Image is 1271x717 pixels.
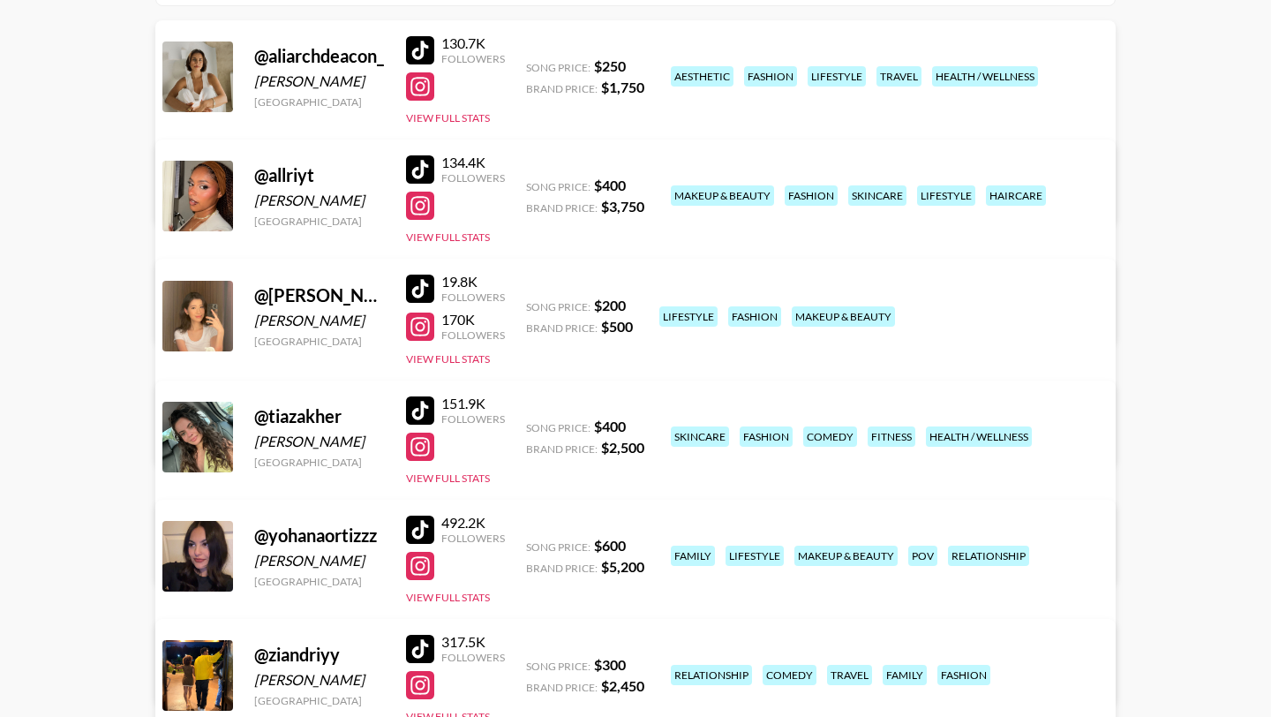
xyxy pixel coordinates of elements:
[254,45,385,67] div: @ aliarchdeacon_
[986,185,1046,206] div: haircare
[441,311,505,328] div: 170K
[594,297,626,313] strong: $ 200
[740,426,793,447] div: fashion
[254,192,385,209] div: [PERSON_NAME]
[254,164,385,186] div: @ allriyt
[526,540,590,554] span: Song Price:
[726,546,784,566] div: lifestyle
[671,185,774,206] div: makeup & beauty
[406,230,490,244] button: View Full Stats
[744,66,797,87] div: fashion
[441,34,505,52] div: 130.7K
[671,546,715,566] div: family
[441,154,505,171] div: 134.4K
[785,185,838,206] div: fashion
[441,651,505,664] div: Followers
[441,514,505,532] div: 492.2K
[254,671,385,689] div: [PERSON_NAME]
[254,433,385,450] div: [PERSON_NAME]
[601,558,644,575] strong: $ 5,200
[883,665,927,685] div: family
[254,215,385,228] div: [GEOGRAPHIC_DATA]
[594,177,626,193] strong: $ 400
[671,665,752,685] div: relationship
[728,306,781,327] div: fashion
[526,421,590,434] span: Song Price:
[594,57,626,74] strong: $ 250
[526,201,598,215] span: Brand Price:
[406,111,490,125] button: View Full Stats
[441,395,505,412] div: 151.9K
[659,306,718,327] div: lifestyle
[601,198,644,215] strong: $ 3,750
[526,61,590,74] span: Song Price:
[441,532,505,545] div: Followers
[671,66,733,87] div: aesthetic
[254,525,385,547] div: @ yohanaortizzz
[594,418,626,434] strong: $ 400
[808,66,866,87] div: lifestyle
[876,66,921,87] div: travel
[254,644,385,666] div: @ ziandriyy
[827,665,872,685] div: travel
[406,472,490,485] button: View Full Stats
[526,180,590,193] span: Song Price:
[441,273,505,291] div: 19.8K
[671,426,729,447] div: skincare
[406,352,490,366] button: View Full Stats
[868,426,915,447] div: fitness
[254,405,385,427] div: @ tiazakher
[254,575,385,588] div: [GEOGRAPHIC_DATA]
[601,677,644,694] strong: $ 2,450
[254,335,385,348] div: [GEOGRAPHIC_DATA]
[601,318,633,335] strong: $ 500
[803,426,857,447] div: comedy
[441,52,505,65] div: Followers
[794,546,898,566] div: makeup & beauty
[254,72,385,90] div: [PERSON_NAME]
[908,546,937,566] div: pov
[441,412,505,426] div: Followers
[763,665,816,685] div: comedy
[254,95,385,109] div: [GEOGRAPHIC_DATA]
[441,328,505,342] div: Followers
[601,439,644,456] strong: $ 2,500
[441,291,505,304] div: Followers
[254,456,385,469] div: [GEOGRAPHIC_DATA]
[441,171,505,185] div: Followers
[254,284,385,306] div: @ [PERSON_NAME].[PERSON_NAME]
[937,665,990,685] div: fashion
[932,66,1038,87] div: health / wellness
[526,300,590,313] span: Song Price:
[441,633,505,651] div: 317.5K
[926,426,1032,447] div: health / wellness
[526,442,598,456] span: Brand Price:
[406,591,490,604] button: View Full Stats
[526,660,590,673] span: Song Price:
[526,681,598,694] span: Brand Price:
[526,321,598,335] span: Brand Price:
[848,185,906,206] div: skincare
[254,312,385,329] div: [PERSON_NAME]
[601,79,644,95] strong: $ 1,750
[526,82,598,95] span: Brand Price:
[917,185,975,206] div: lifestyle
[254,552,385,570] div: [PERSON_NAME]
[948,546,1029,566] div: relationship
[526,562,598,575] span: Brand Price:
[254,694,385,707] div: [GEOGRAPHIC_DATA]
[792,306,895,327] div: makeup & beauty
[594,537,626,554] strong: $ 600
[594,656,626,673] strong: $ 300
